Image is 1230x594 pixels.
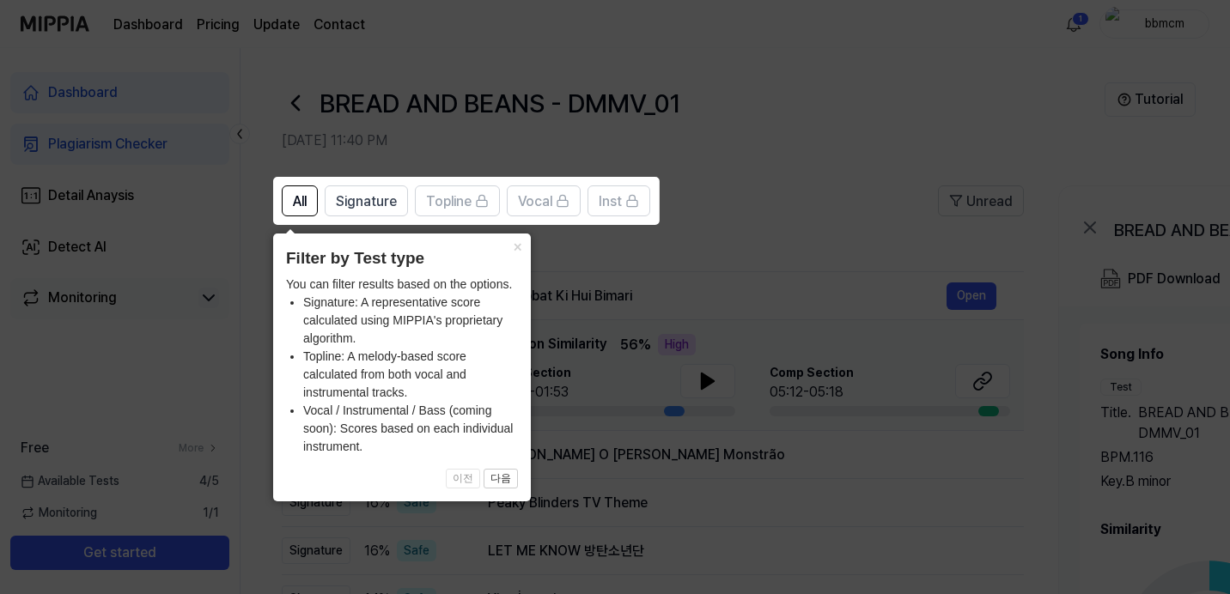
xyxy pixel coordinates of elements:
[303,402,518,456] li: Vocal / Instrumental / Bass (coming soon): Scores based on each individual instrument.
[588,185,650,216] button: Inst
[303,294,518,348] li: Signature: A representative score calculated using MIPPIA's proprietary algorithm.
[303,348,518,402] li: Topline: A melody-based score calculated from both vocal and instrumental tracks.
[507,185,581,216] button: Vocal
[282,185,318,216] button: All
[293,191,307,212] span: All
[286,276,518,456] div: You can filter results based on the options.
[286,246,518,271] header: Filter by Test type
[336,191,397,212] span: Signature
[503,233,531,258] button: Close
[426,191,472,212] span: Topline
[415,185,500,216] button: Topline
[484,469,518,489] button: 다음
[325,185,408,216] button: Signature
[599,191,622,212] span: Inst
[518,191,552,212] span: Vocal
